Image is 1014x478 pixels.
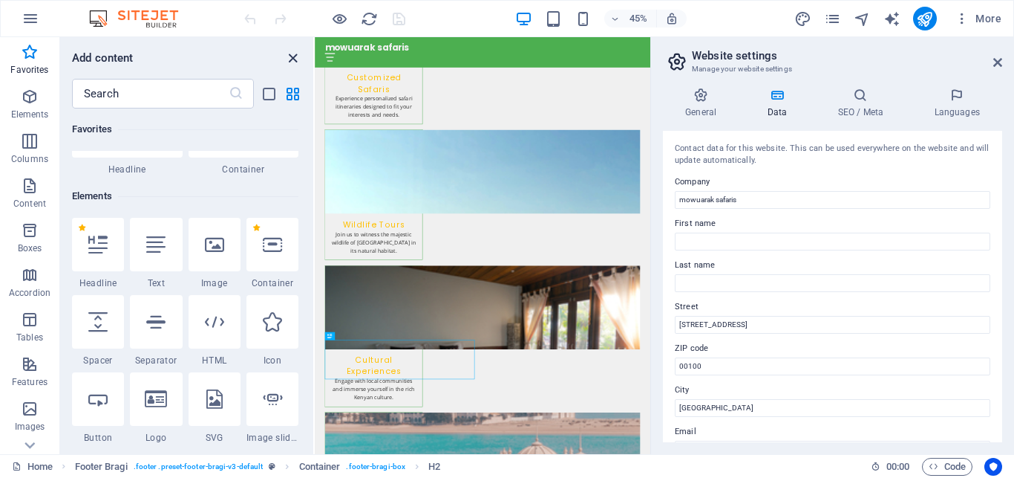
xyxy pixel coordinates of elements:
[675,298,990,316] label: Street
[871,458,910,476] h6: Session time
[949,7,1007,30] button: More
[675,423,990,441] label: Email
[10,64,48,76] p: Favorites
[85,10,197,28] img: Editor Logo
[692,62,972,76] h3: Manage your website settings
[252,224,261,232] span: Remove from favorites
[78,224,86,232] span: Remove from favorites
[916,10,933,28] i: Publish
[72,372,124,444] div: Button
[913,7,937,30] button: publish
[11,109,49,120] p: Elements
[72,164,183,175] span: Headline
[284,49,301,67] button: close panel
[854,10,871,28] button: navigator
[130,355,182,366] span: Separator
[955,11,1001,26] span: More
[675,340,990,358] label: ZIP code
[675,143,990,167] div: Contact data for this website. This can be used everywhere on the website and will update automat...
[12,376,48,388] p: Features
[360,10,378,28] button: reload
[13,198,46,210] p: Content
[260,85,278,103] button: list-view
[794,10,812,28] button: design
[912,88,1002,119] h4: Languages
[794,10,811,28] i: Design (Ctrl+Alt+Y)
[675,173,990,191] label: Company
[824,10,842,28] button: pages
[72,355,124,366] span: Spacer
[189,295,241,366] div: HTML
[246,295,298,366] div: Icon
[72,295,124,366] div: Spacer
[663,88,745,119] h4: General
[883,10,900,28] i: AI Writer
[16,332,43,343] p: Tables
[189,355,241,366] span: HTML
[130,432,182,444] span: Logo
[299,458,341,476] span: Click to select. Double-click to edit
[883,10,901,28] button: text_generator
[886,458,909,476] span: 00 00
[269,462,275,471] i: This element is a customizable preset
[284,85,301,103] button: grid-view
[897,461,899,472] span: :
[130,372,182,444] div: Logo
[246,218,298,289] div: Container
[189,164,299,175] span: Container
[9,287,50,299] p: Accordion
[854,10,871,28] i: Navigator
[189,277,241,289] span: Image
[189,218,241,289] div: Image
[72,79,229,109] input: Search
[15,421,45,433] p: Images
[745,88,815,119] h4: Data
[12,458,53,476] a: Click to cancel selection. Double-click to open Pages
[692,49,1002,62] h2: Website settings
[72,49,134,67] h6: Add content
[246,355,298,366] span: Icon
[675,215,990,233] label: First name
[75,458,128,476] span: Click to select. Double-click to edit
[72,218,124,289] div: Headline
[604,10,657,28] button: 45%
[75,458,441,476] nav: breadcrumb
[134,458,264,476] span: . footer .preset-footer-bragi-v3-default
[189,432,241,444] span: SVG
[330,10,348,28] button: Click here to leave preview mode and continue editing
[18,242,42,254] p: Boxes
[824,10,841,28] i: Pages (Ctrl+Alt+S)
[246,432,298,444] span: Image slider
[984,458,1002,476] button: Usercentrics
[130,295,182,366] div: Separator
[428,458,440,476] span: Click to select. Double-click to edit
[246,277,298,289] span: Container
[72,187,298,205] h6: Elements
[665,12,678,25] i: On resize automatically adjust zoom level to fit chosen device.
[675,381,990,399] label: City
[72,120,298,138] h6: Favorites
[72,277,124,289] span: Headline
[627,10,650,28] h6: 45%
[361,10,378,28] i: Reload page
[929,458,966,476] span: Code
[246,372,298,444] div: Image slider
[346,458,405,476] span: . footer-bragi-box
[815,88,912,119] h4: SEO / Meta
[72,432,124,444] span: Button
[130,277,182,289] span: Text
[189,372,241,444] div: SVG
[11,153,48,165] p: Columns
[130,218,182,289] div: Text
[675,256,990,274] label: Last name
[922,458,972,476] button: Code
